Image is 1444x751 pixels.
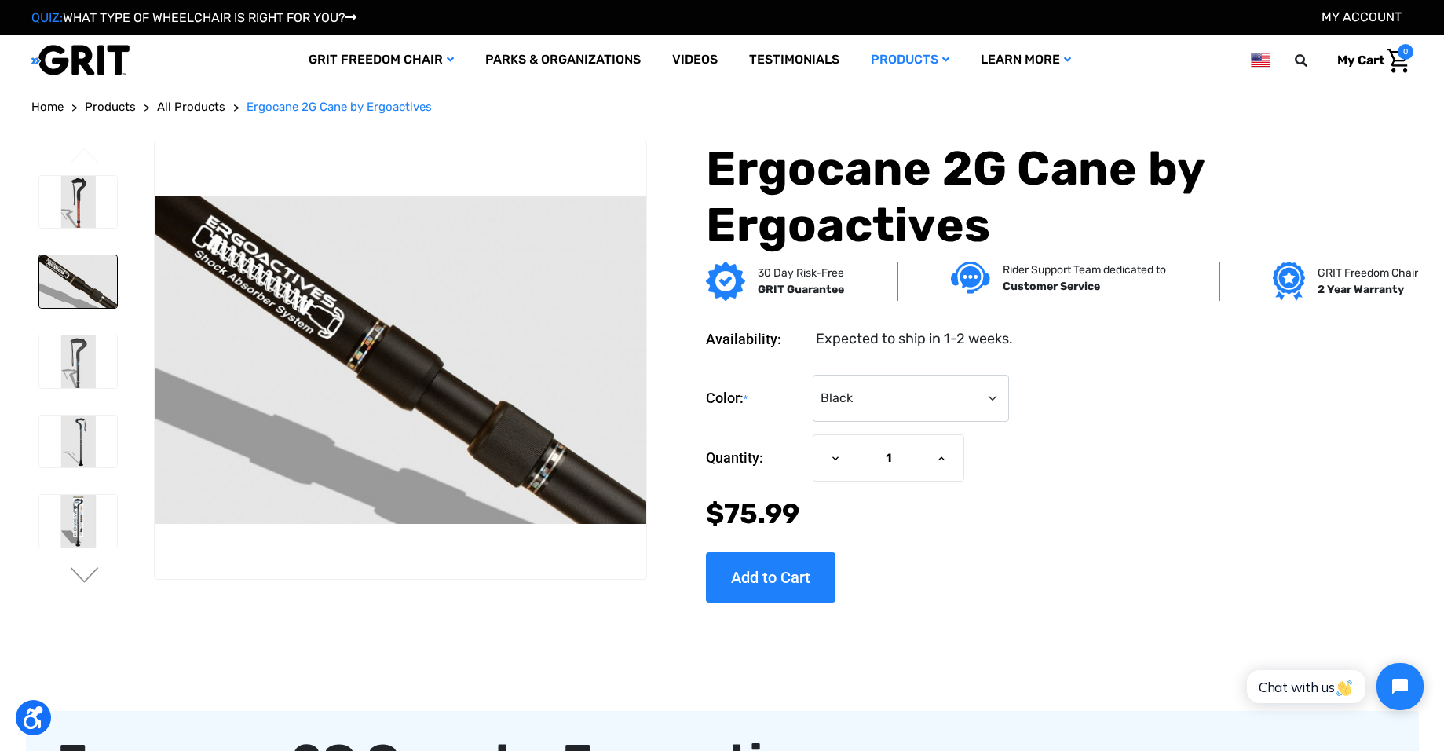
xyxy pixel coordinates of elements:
span: Products [85,100,136,114]
dt: Availability: [706,328,805,350]
img: Ergocane 2G Cane by Ergoactives [39,255,118,308]
img: Ergocane 2G Cane by Ergoactives [39,495,118,548]
img: GRIT Guarantee [706,262,745,301]
p: Rider Support Team dedicated to [1003,262,1166,278]
a: QUIZ:WHAT TYPE OF WHEELCHAIR IS RIGHT FOR YOU? [31,10,356,25]
img: Cart [1387,49,1409,73]
span: QUIZ: [31,10,63,25]
img: Ergocane 2G Cane by Ergoactives [39,176,118,229]
img: Grit freedom [1273,262,1305,301]
a: Learn More [965,35,1087,86]
a: Products [85,98,136,116]
a: Home [31,98,64,116]
a: Parks & Organizations [470,35,656,86]
input: Add to Cart [706,552,835,603]
strong: GRIT Guarantee [758,283,844,296]
img: GRIT All-Terrain Wheelchair and Mobility Equipment [31,44,130,76]
img: Ergocane 2G Cane by Ergoactives [39,335,118,388]
strong: Customer Service [1003,280,1100,293]
h1: Ergocane 2G Cane by Ergoactives [706,141,1413,254]
span: All Products [157,100,225,114]
a: Testimonials [733,35,855,86]
label: Quantity: [706,434,805,482]
img: Ergocane 2G Cane by Ergoactives [155,196,646,524]
img: us.png [1251,50,1270,70]
nav: Breadcrumb [31,98,1413,116]
iframe: Tidio Chat [1230,650,1437,724]
strong: 2 Year Warranty [1318,283,1404,296]
button: Go to slide 2 of 3 [68,567,101,586]
span: 0 [1398,44,1413,60]
span: Home [31,100,64,114]
a: All Products [157,98,225,116]
p: GRIT Freedom Chair [1318,265,1418,281]
span: Ergocane 2G Cane by Ergoactives [247,100,432,114]
a: Cart with 0 items [1325,44,1413,77]
a: Videos [656,35,733,86]
a: Account [1322,9,1402,24]
label: Color: [706,375,805,423]
img: Customer service [951,262,990,294]
input: Search [1302,44,1325,77]
button: Go to slide 3 of 3 [68,148,101,167]
span: My Cart [1337,53,1384,68]
p: 30 Day Risk-Free [758,265,844,281]
dd: Expected to ship in 1-2 weeks. [816,328,1013,350]
a: GRIT Freedom Chair [293,35,470,86]
span: $75.99 [706,497,799,530]
a: Ergocane 2G Cane by Ergoactives [247,98,432,116]
img: Ergocane 2G Cane by Ergoactives [39,416,118,468]
a: Products [855,35,965,86]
